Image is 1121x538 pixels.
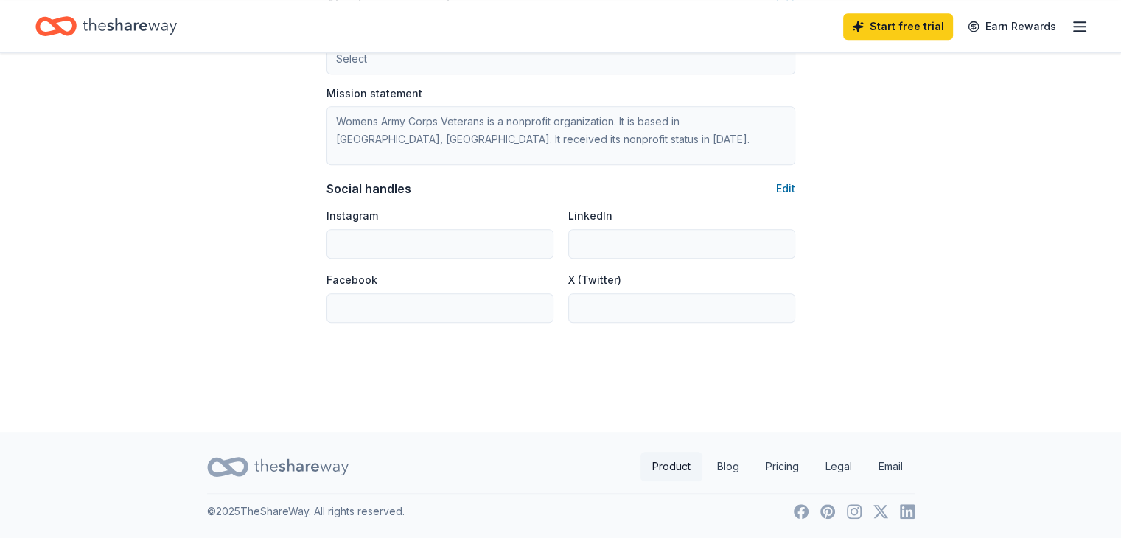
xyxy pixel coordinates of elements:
[959,13,1065,40] a: Earn Rewards
[326,180,411,198] div: Social handles
[867,452,915,481] a: Email
[754,452,811,481] a: Pricing
[207,503,405,520] p: © 2025 TheShareWay. All rights reserved.
[814,452,864,481] a: Legal
[568,209,612,223] label: LinkedIn
[326,106,795,165] textarea: Womens Army Corps Veterans is a nonprofit organization. It is based in [GEOGRAPHIC_DATA], [GEOGRA...
[326,209,378,223] label: Instagram
[705,452,751,481] a: Blog
[843,13,953,40] a: Start free trial
[326,273,377,287] label: Facebook
[640,452,702,481] a: Product
[640,452,915,481] nav: quick links
[35,9,177,43] a: Home
[776,180,795,198] button: Edit
[326,86,422,101] label: Mission statement
[326,43,795,74] button: Select
[568,273,621,287] label: X (Twitter)
[336,50,367,68] span: Select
